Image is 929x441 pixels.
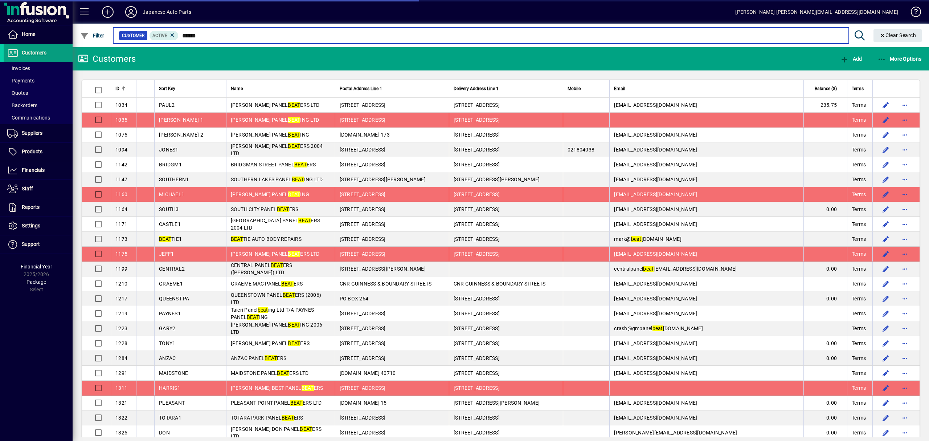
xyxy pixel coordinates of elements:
span: [EMAIL_ADDRESS][DOMAIN_NAME] [614,370,697,376]
span: Terms [852,131,866,138]
span: Balance ($) [815,85,837,93]
a: Products [4,143,73,161]
button: Edit [880,129,892,141]
span: 1321 [115,400,127,406]
span: mark@ [DOMAIN_NAME] [614,236,682,242]
span: [STREET_ADDRESS] [340,355,386,361]
span: Suppliers [22,130,42,136]
span: [EMAIL_ADDRESS][DOMAIN_NAME] [614,162,697,167]
span: Terms [852,280,866,287]
span: Terms [852,265,866,272]
span: 1034 [115,102,127,108]
td: 0.00 [803,202,847,217]
span: [EMAIL_ADDRESS][DOMAIN_NAME] [614,281,697,287]
span: Terms [852,116,866,124]
button: Add [96,5,119,19]
span: Staff [22,186,33,191]
span: 021804038 [568,147,594,153]
button: More options [899,129,910,141]
span: [PERSON_NAME] PANEL ING [231,191,310,197]
a: Communications [4,112,73,124]
span: Mobile [568,85,581,93]
span: Terms [852,414,866,421]
span: Terms [852,295,866,302]
button: Edit [880,427,892,438]
span: [STREET_ADDRESS][PERSON_NAME] [454,177,540,182]
span: Invoices [7,65,30,71]
button: More options [899,397,910,409]
button: Edit [880,323,892,334]
button: Edit [880,203,892,215]
span: 1284 [115,355,127,361]
span: 1142 [115,162,127,167]
span: QUEENSTOWN PANEL ERS (2006) LTD [231,292,322,305]
span: [PERSON_NAME] 2 [159,132,203,138]
span: [STREET_ADDRESS] [340,162,386,167]
span: JONES1 [159,147,179,153]
span: Customer [122,32,144,39]
span: Sort Key [159,85,175,93]
span: PAYNES1 [159,311,181,316]
span: [EMAIL_ADDRESS][DOMAIN_NAME] [614,415,697,421]
span: Customers [22,50,46,56]
span: Name [231,85,243,93]
div: Mobile [568,85,605,93]
em: BEAT [288,191,300,197]
button: More options [899,382,910,394]
span: TIE AUTO BODY REPAIRS [231,236,302,242]
a: Financials [4,161,73,179]
em: BEAT [292,177,304,182]
button: Edit [880,367,892,379]
button: Edit [880,159,892,170]
span: Filter [80,33,105,39]
mat-chip: Activation Status: Active [150,31,179,40]
button: Edit [880,248,892,260]
em: BEAT [294,162,307,167]
span: PO BOX 264 [340,296,369,302]
span: Terms [852,220,866,228]
span: [EMAIL_ADDRESS][DOMAIN_NAME] [614,355,697,361]
div: Customers [78,53,136,65]
span: [EMAIL_ADDRESS][DOMAIN_NAME] [614,177,697,182]
span: [PERSON_NAME] PANEL ERS LTD [231,251,320,257]
span: Terms [852,310,866,317]
button: More options [899,174,910,185]
span: 1147 [115,177,127,182]
span: GRAEME1 [159,281,183,287]
span: [EMAIL_ADDRESS][DOMAIN_NAME] [614,340,697,346]
span: [PERSON_NAME] DON PANEL ERS LTD [231,426,322,439]
button: More options [899,308,910,319]
span: Terms [852,340,866,347]
td: 0.00 [803,291,847,306]
span: Terms [852,429,866,436]
span: 1291 [115,370,127,376]
em: beat [631,236,642,242]
button: More options [899,99,910,111]
span: [DOMAIN_NAME] 15 [340,400,387,406]
span: Taieri Panel ing Ltd T/A PAYNES PANEL ING [231,307,314,320]
span: CENTRAL PANEL ERS ([PERSON_NAME]) LTD [231,262,292,275]
span: [STREET_ADDRESS] [340,221,386,227]
a: Payments [4,74,73,87]
span: [STREET_ADDRESS] [340,325,386,331]
button: More options [899,427,910,438]
span: JEFF1 [159,251,174,257]
span: CNR GUINNESS & BOUNDARY STREETS [340,281,432,287]
span: 1164 [115,206,127,212]
em: BEAT [298,218,311,223]
a: Staff [4,180,73,198]
span: [PERSON_NAME] PANEL ERS 2004 LTD [231,143,323,156]
span: [GEOGRAPHIC_DATA] PANEL ERS 2004 LTD [231,218,320,231]
span: [STREET_ADDRESS][PERSON_NAME] [340,266,426,272]
span: Terms [852,206,866,213]
span: [STREET_ADDRESS] [454,311,500,316]
span: 1075 [115,132,127,138]
span: [STREET_ADDRESS] [454,236,500,242]
em: BEAT [288,102,300,108]
em: BEAT [288,117,300,123]
span: MICHAEL1 [159,191,184,197]
span: BRIDGM1 [159,162,182,167]
span: SOUTHERN LAKES PANEL ING LTD [231,177,323,182]
span: Backorders [7,102,37,108]
div: Japanese Auto Parts [143,6,191,18]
